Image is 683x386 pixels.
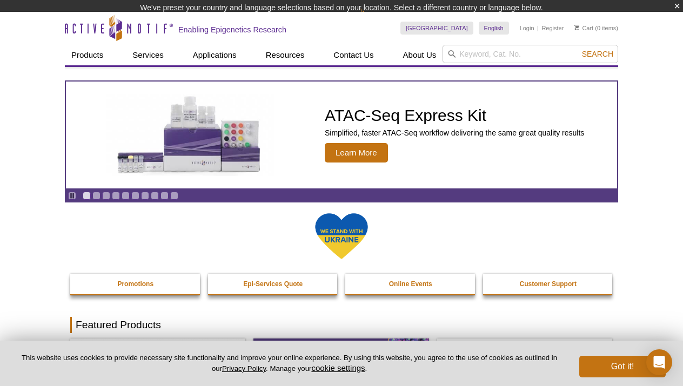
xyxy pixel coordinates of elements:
a: Go to slide 9 [160,192,169,200]
span: Learn More [325,143,388,162]
a: Go to slide 6 [131,192,139,200]
a: [GEOGRAPHIC_DATA] [400,22,473,35]
button: Got it! [579,356,666,377]
a: Go to slide 4 [112,192,120,200]
a: About Us [397,45,443,65]
a: Contact Us [327,45,380,65]
a: Cart [574,24,593,32]
strong: Epi-Services Quote [243,280,303,288]
a: Go to slide 5 [122,192,130,200]
a: Epi-Services Quote [208,274,339,294]
strong: Promotions [117,280,153,288]
a: Go to slide 2 [92,192,101,200]
h2: Enabling Epigenetics Research [178,25,286,35]
a: Go to slide 1 [83,192,91,200]
a: Applications [186,45,243,65]
button: Search [579,49,617,59]
li: | [537,22,539,35]
a: Login [520,24,534,32]
div: Open Intercom Messenger [646,349,672,375]
a: Promotions [70,274,201,294]
img: ATAC-Seq Express Kit [101,94,279,176]
a: Go to slide 3 [102,192,110,200]
img: Change Here [360,8,389,33]
article: ATAC-Seq Express Kit [66,82,617,188]
a: Go to slide 8 [151,192,159,200]
p: Simplified, faster ATAC-Seq workflow delivering the same great quality results [325,128,584,138]
p: This website uses cookies to provide necessary site functionality and improve your online experie... [17,353,561,374]
a: Go to slide 7 [141,192,149,200]
a: Online Events [345,274,476,294]
li: (0 items) [574,22,618,35]
a: Resources [259,45,311,65]
input: Keyword, Cat. No. [443,45,618,63]
a: Register [541,24,564,32]
span: Search [582,50,613,58]
h2: ATAC-Seq Express Kit [325,107,584,124]
h2: Featured Products [70,317,613,333]
a: Products [65,45,110,65]
img: Your Cart [574,25,579,30]
button: cookie settings [311,363,365,373]
a: Toggle autoplay [68,192,76,200]
a: ATAC-Seq Express Kit ATAC-Seq Express Kit Simplified, faster ATAC-Seq workflow delivering the sam... [66,82,617,188]
img: We Stand With Ukraine [314,212,369,260]
a: Services [126,45,170,65]
a: Customer Support [483,274,614,294]
strong: Online Events [389,280,432,288]
strong: Customer Support [520,280,577,288]
a: Go to slide 10 [170,192,178,200]
a: Privacy Policy [222,364,266,373]
a: English [479,22,509,35]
